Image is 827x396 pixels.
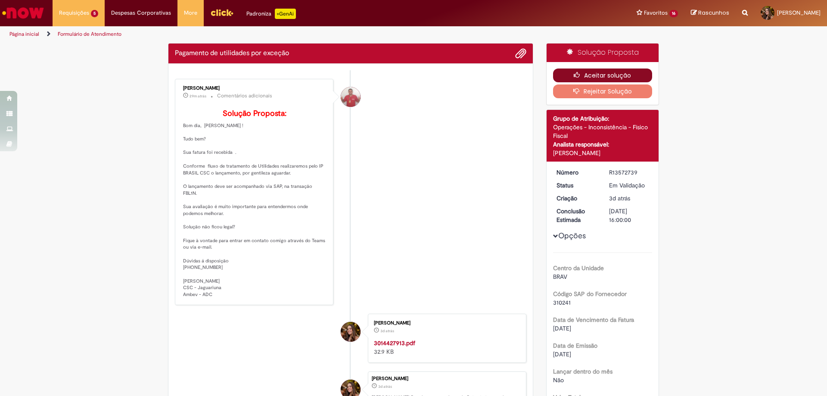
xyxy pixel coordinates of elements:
span: BRAV [553,273,567,281]
dt: Conclusão Estimada [550,207,603,224]
div: [DATE] 16:00:00 [609,207,649,224]
b: Data de Emissão [553,342,597,349]
b: Código SAP do Fornecedor [553,290,627,298]
span: 310241 [553,299,571,306]
span: 29m atrás [190,94,206,99]
b: Data de Vencimento da Fatura [553,316,634,324]
time: 29/09/2025 09:28:49 [190,94,206,99]
small: Comentários adicionais [217,92,272,100]
span: Favoritos [644,9,668,17]
b: Centro da Unidade [553,264,604,272]
a: Rascunhos [691,9,729,17]
span: [PERSON_NAME] [777,9,821,16]
div: [PERSON_NAME] [183,86,326,91]
dt: Número [550,168,603,177]
b: Solução Proposta: [223,109,286,118]
span: Despesas Corporativas [111,9,171,17]
time: 27/09/2025 09:55:19 [378,384,392,389]
button: Aceitar solução [553,69,653,82]
span: 3d atrás [380,328,394,334]
span: [DATE] [553,324,571,332]
span: [DATE] [553,350,571,358]
div: 32.9 KB [374,339,517,356]
dt: Criação [550,194,603,203]
img: ServiceNow [1,4,45,22]
div: R13572739 [609,168,649,177]
img: click_logo_yellow_360x200.png [210,6,233,19]
ul: Trilhas de página [6,26,545,42]
div: Ana Clara Lopes Maciel [341,322,361,342]
time: 27/09/2025 09:55:19 [609,194,630,202]
b: Lançar dentro do mês [553,368,612,375]
button: Adicionar anexos [515,48,526,59]
div: Operações - Inconsistência - Físico Fiscal [553,123,653,140]
span: 16 [669,10,678,17]
a: Página inicial [9,31,39,37]
div: Erik Emanuel Dos Santos Lino [341,87,361,107]
div: Padroniza [246,9,296,19]
time: 27/09/2025 09:55:16 [380,328,394,334]
div: [PERSON_NAME] [553,149,653,157]
a: 3014427913.pdf [374,339,415,347]
p: Bom dia, [PERSON_NAME] ! Tudo bem? Sua fatura foi recebida . Conforme fluxo de tratamento de Util... [183,109,326,298]
div: Grupo de Atribuição: [553,114,653,123]
a: Formulário de Atendimento [58,31,121,37]
span: Requisições [59,9,89,17]
div: 27/09/2025 09:55:19 [609,194,649,203]
p: +GenAi [275,9,296,19]
div: [PERSON_NAME] [374,321,517,326]
button: Rejeitar Solução [553,84,653,98]
div: Solução Proposta [547,44,659,62]
span: More [184,9,197,17]
span: Rascunhos [698,9,729,17]
h2: Pagamento de utilidades por exceção Histórico de tíquete [175,50,289,57]
div: Em Validação [609,181,649,190]
div: Analista responsável: [553,140,653,149]
span: 3d atrás [378,384,392,389]
span: 5 [91,10,98,17]
dt: Status [550,181,603,190]
span: 3d atrás [609,194,630,202]
span: Não [553,376,564,384]
div: [PERSON_NAME] [372,376,522,381]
